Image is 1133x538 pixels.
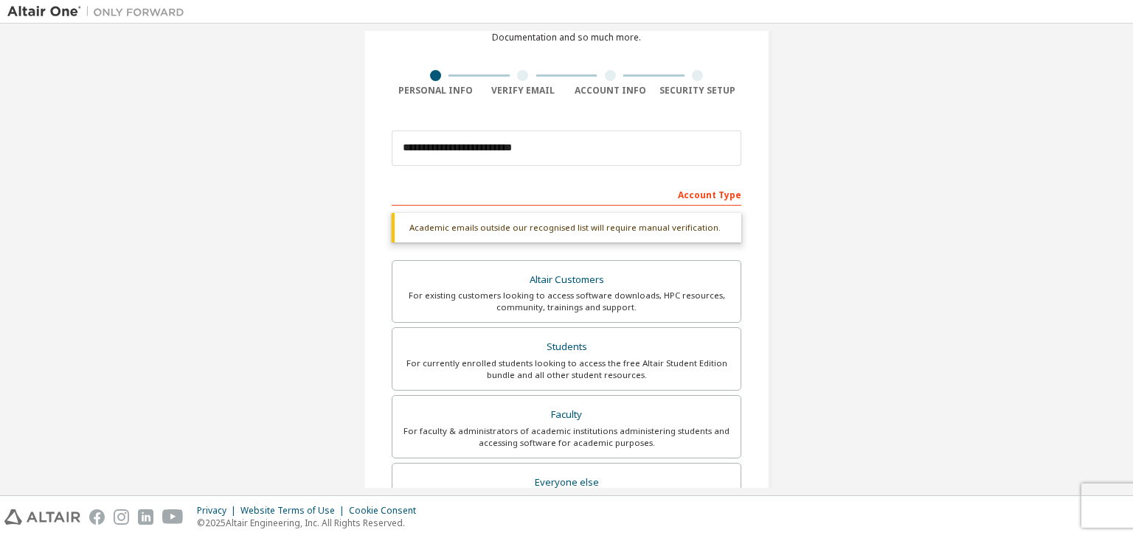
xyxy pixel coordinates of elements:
img: instagram.svg [114,509,129,525]
div: Altair Customers [401,270,732,290]
div: For existing customers looking to access software downloads, HPC resources, community, trainings ... [401,290,732,313]
div: Privacy [197,505,240,517]
div: For Free Trials, Licenses, Downloads, Learning & Documentation and so much more. [464,20,669,43]
img: linkedin.svg [138,509,153,525]
img: facebook.svg [89,509,105,525]
div: Personal Info [392,85,479,97]
img: altair_logo.svg [4,509,80,525]
div: Account Type [392,182,741,206]
div: Website Terms of Use [240,505,349,517]
div: Academic emails outside our recognised list will require manual verification. [392,213,741,242]
div: Verify Email [479,85,567,97]
img: youtube.svg [162,509,184,525]
div: For faculty & administrators of academic institutions administering students and accessing softwa... [401,425,732,449]
div: Cookie Consent [349,505,425,517]
div: Account Info [566,85,654,97]
div: For currently enrolled students looking to access the free Altair Student Edition bundle and all ... [401,357,732,381]
div: Security Setup [654,85,742,97]
div: Faculty [401,405,732,425]
div: Students [401,337,732,357]
p: © 2025 Altair Engineering, Inc. All Rights Reserved. [197,517,425,529]
div: Everyone else [401,472,732,493]
img: Altair One [7,4,192,19]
